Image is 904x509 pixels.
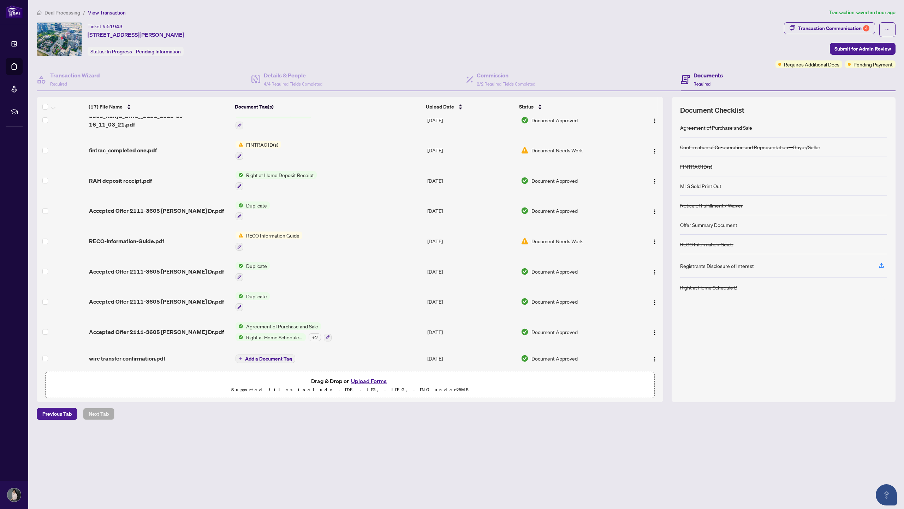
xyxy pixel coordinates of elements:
[236,232,243,239] img: Status Icon
[236,141,243,148] img: Status Icon
[531,146,583,154] span: Document Needs Work
[349,376,389,386] button: Upload Forms
[521,177,529,185] img: Document Status
[236,322,332,341] button: Status IconAgreement of Purchase and SaleStatus IconRight at Home Schedule B+2
[236,262,243,270] img: Status Icon
[89,112,230,129] span: 3605_Kariya_Drive__2111_2025-09-16_11_03_21.pdf
[784,22,875,34] button: Transaction Communication4
[521,328,529,336] img: Document Status
[89,103,123,111] span: (17) File Name
[680,221,737,229] div: Offer Summary Document
[243,141,281,148] span: FINTRAC ID(s)
[531,268,578,275] span: Document Approved
[236,201,270,221] button: Status IconDuplicate
[424,226,518,256] td: [DATE]
[424,196,518,226] td: [DATE]
[264,81,322,87] span: 4/4 Required Fields Completed
[652,118,658,124] img: Logo
[236,171,243,179] img: Status Icon
[521,237,529,245] img: Document Status
[652,300,658,305] img: Logo
[88,30,184,39] span: [STREET_ADDRESS][PERSON_NAME]
[680,143,820,151] div: Confirmation of Co-operation and Representation—Buyer/Seller
[83,408,114,420] button: Next Tab
[264,71,322,80] h4: Details & People
[424,165,518,196] td: [DATE]
[680,283,737,291] div: Right at Home Schedule B
[50,71,100,80] h4: Transaction Wizard
[309,333,321,341] div: + 2
[424,347,518,370] td: [DATE]
[531,237,583,245] span: Document Needs Work
[694,81,710,87] span: Required
[829,8,896,17] article: Transaction saved an hour ago
[107,23,123,30] span: 51943
[243,171,317,179] span: Right at Home Deposit Receipt
[830,43,896,55] button: Submit for Admin Review
[649,353,660,364] button: Logo
[236,141,281,160] button: Status IconFINTRAC ID(s)
[652,269,658,275] img: Logo
[680,182,721,190] div: MLS Sold Print Out
[44,10,80,16] span: Deal Processing
[424,317,518,347] td: [DATE]
[46,372,654,398] span: Drag & Drop orUpload FormsSupported files include .PDF, .JPG, .JPEG, .PNG under25MB
[236,322,243,330] img: Status Icon
[516,97,629,117] th: Status
[236,232,302,251] button: Status IconRECO Information Guide
[424,135,518,165] td: [DATE]
[89,237,164,245] span: RECO-Information-Guide.pdf
[89,267,224,276] span: Accepted Offer 2111-3605 [PERSON_NAME] Dr.pdf
[680,105,744,115] span: Document Checklist
[680,240,733,248] div: RECO Information Guide
[236,333,243,341] img: Status Icon
[424,105,518,135] td: [DATE]
[424,256,518,287] td: [DATE]
[885,27,890,32] span: ellipsis
[7,488,21,502] img: Profile Icon
[243,262,270,270] span: Duplicate
[424,287,518,317] td: [DATE]
[876,484,897,505] button: Open asap
[649,145,660,156] button: Logo
[89,297,224,306] span: Accepted Offer 2111-3605 [PERSON_NAME] Dr.pdf
[311,376,389,386] span: Drag & Drop or
[649,235,660,247] button: Logo
[89,176,152,185] span: RAH deposit receipt.pdf
[652,356,658,362] img: Logo
[236,111,311,130] button: Status IconNotice of Fulfillment / Waiver
[521,146,529,154] img: Document Status
[477,71,535,80] h4: Commission
[37,23,82,56] img: IMG-W12336404_1.jpg
[649,175,660,186] button: Logo
[652,239,658,245] img: Logo
[236,201,243,209] img: Status Icon
[50,386,650,394] p: Supported files include .PDF, .JPG, .JPEG, .PNG under 25 MB
[423,97,516,117] th: Upload Date
[236,262,270,281] button: Status IconDuplicate
[521,298,529,305] img: Document Status
[649,296,660,307] button: Logo
[784,60,839,68] span: Requires Additional Docs
[88,47,184,56] div: Status:
[239,357,242,360] span: plus
[680,163,712,170] div: FINTRAC ID(s)
[531,207,578,215] span: Document Approved
[531,177,578,185] span: Document Approved
[854,60,893,68] span: Pending Payment
[37,408,77,420] button: Previous Tab
[243,322,321,330] span: Agreement of Purchase and Sale
[236,355,295,363] button: Add a Document Tag
[531,298,578,305] span: Document Approved
[521,355,529,362] img: Document Status
[798,23,869,34] div: Transaction Communication
[89,206,224,215] span: Accepted Offer 2111-3605 [PERSON_NAME] Dr.pdf
[6,5,23,18] img: logo
[834,43,891,54] span: Submit for Admin Review
[243,232,302,239] span: RECO Information Guide
[694,71,723,80] h4: Documents
[652,209,658,215] img: Logo
[243,333,306,341] span: Right at Home Schedule B
[89,146,157,154] span: fintrac_completed one.pdf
